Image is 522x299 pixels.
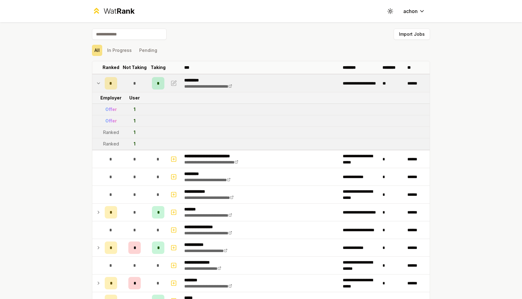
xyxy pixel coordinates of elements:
[103,129,119,136] div: Ranked
[134,118,135,124] div: 1
[105,45,134,56] button: In Progress
[117,7,135,16] span: Rank
[102,92,120,103] td: Employer
[137,45,160,56] button: Pending
[134,141,135,147] div: 1
[120,92,149,103] td: User
[151,64,166,71] p: Taking
[92,45,102,56] button: All
[103,141,119,147] div: Ranked
[103,6,135,16] div: Wat
[398,6,430,17] button: achon
[134,129,135,136] div: 1
[403,7,418,15] span: achon
[92,6,135,16] a: WatRank
[105,118,117,124] div: Offer
[103,64,119,71] p: Ranked
[394,29,430,40] button: Import Jobs
[123,64,147,71] p: Not Taking
[134,106,135,113] div: 1
[105,106,117,113] div: Offer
